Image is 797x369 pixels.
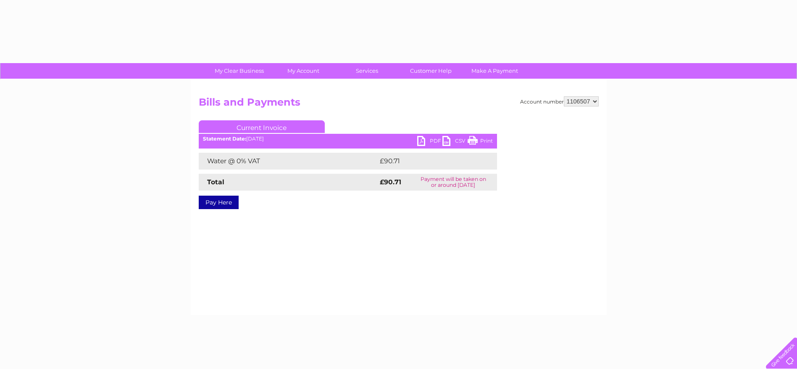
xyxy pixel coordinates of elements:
[199,96,599,112] h2: Bills and Payments
[410,174,497,191] td: Payment will be taken on or around [DATE]
[199,136,497,142] div: [DATE]
[460,63,529,79] a: Make A Payment
[468,136,493,148] a: Print
[199,120,325,133] a: Current Invoice
[205,63,274,79] a: My Clear Business
[378,153,479,170] td: £90.71
[417,136,442,148] a: PDF
[199,196,239,209] a: Pay Here
[380,178,401,186] strong: £90.71
[203,135,246,142] b: Statement Date:
[332,63,402,79] a: Services
[268,63,338,79] a: My Account
[442,136,468,148] a: CSV
[396,63,466,79] a: Customer Help
[207,178,224,186] strong: Total
[520,96,599,106] div: Account number
[199,153,378,170] td: Water @ 0% VAT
